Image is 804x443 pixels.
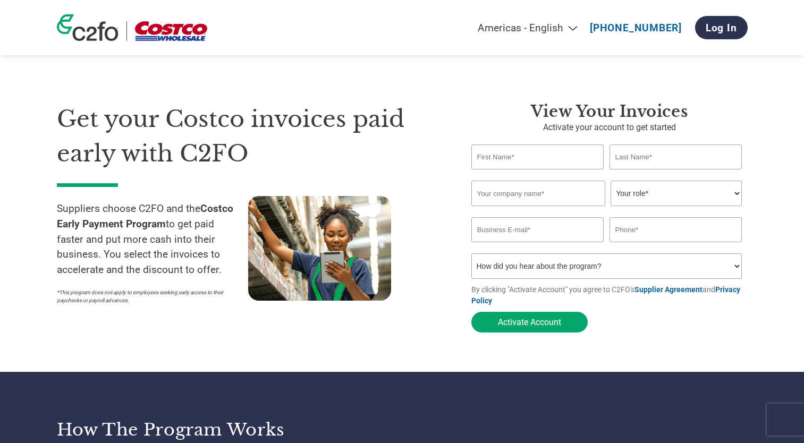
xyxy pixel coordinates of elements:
[471,284,748,306] p: By clicking "Activate Account" you agree to C2FO's and
[248,196,391,301] img: supply chain worker
[634,285,703,294] a: Supplier Agreement
[471,171,604,176] div: Invalid first name or first name is too long
[471,144,604,169] input: First Name*
[471,217,604,242] input: Invalid Email format
[471,285,740,305] a: Privacy Policy
[611,181,742,206] select: Title/Role
[135,21,207,41] img: Costco
[57,201,248,278] p: Suppliers choose C2FO and the to get paid faster and put more cash into their business. You selec...
[471,181,605,206] input: Your company name*
[610,217,742,242] input: Phone*
[610,171,742,176] div: Invalid last name or last name is too long
[610,144,742,169] input: Last Name*
[590,22,682,34] a: [PHONE_NUMBER]
[57,102,439,171] h1: Get your Costco invoices paid early with C2FO
[471,207,742,213] div: Invalid company name or company name is too long
[610,243,742,249] div: Inavlid Phone Number
[695,16,748,39] a: Log In
[57,14,119,41] img: c2fo logo
[471,121,748,134] p: Activate your account to get started
[471,102,748,121] h3: View Your Invoices
[57,202,233,230] strong: Costco Early Payment Program
[471,312,588,333] button: Activate Account
[57,288,238,304] p: *This program does not apply to employees seeking early access to their paychecks or payroll adva...
[471,243,604,249] div: Inavlid Email Address
[57,419,389,440] h3: How the program works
